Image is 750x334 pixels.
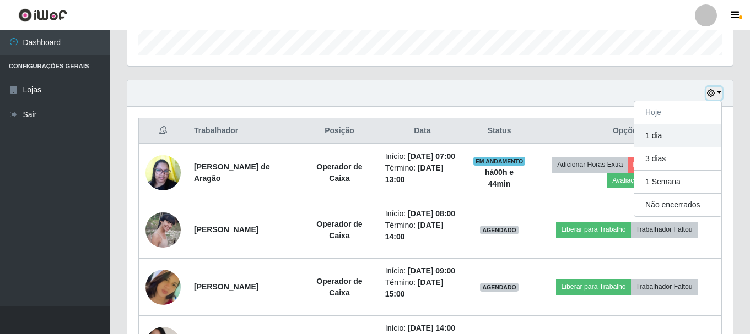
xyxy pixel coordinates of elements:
[194,162,270,183] strong: [PERSON_NAME] de Aragão
[385,208,460,220] li: Início:
[385,162,460,185] li: Término:
[466,118,532,144] th: Status
[187,118,300,144] th: Trabalhador
[385,220,460,243] li: Término:
[480,283,519,292] span: AGENDADO
[634,124,721,147] button: 1 dia
[628,157,702,172] button: Forçar Encerramento
[556,279,630,294] button: Liberar para Trabalho
[385,265,460,277] li: Início:
[316,162,362,183] strong: Operador de Caixa
[379,118,466,144] th: Data
[316,220,362,240] strong: Operador de Caixa
[385,277,460,300] li: Término:
[473,157,526,166] span: EM ANDAMENTO
[408,324,455,332] time: [DATE] 14:00
[556,222,630,237] button: Liberar para Trabalho
[480,226,519,234] span: AGENDADO
[194,225,258,234] strong: [PERSON_NAME]
[300,118,379,144] th: Posição
[532,118,721,144] th: Opções
[408,266,455,275] time: [DATE] 09:00
[145,256,181,319] img: 1680605937506.jpeg
[634,171,721,194] button: 1 Semana
[385,151,460,162] li: Início:
[145,212,181,248] img: 1617198337870.jpeg
[408,152,455,161] time: [DATE] 07:00
[552,157,628,172] button: Adicionar Horas Extra
[316,277,362,297] strong: Operador de Caixa
[634,101,721,124] button: Hoje
[145,149,181,196] img: 1632390182177.jpeg
[385,322,460,334] li: Início:
[408,209,455,218] time: [DATE] 08:00
[631,279,698,294] button: Trabalhador Faltou
[634,194,721,216] button: Não encerrados
[18,8,67,22] img: CoreUI Logo
[631,222,698,237] button: Trabalhador Faltou
[607,173,646,188] button: Avaliação
[634,147,721,171] button: 3 dias
[485,168,514,188] strong: há 00 h e 44 min
[194,282,258,291] strong: [PERSON_NAME]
